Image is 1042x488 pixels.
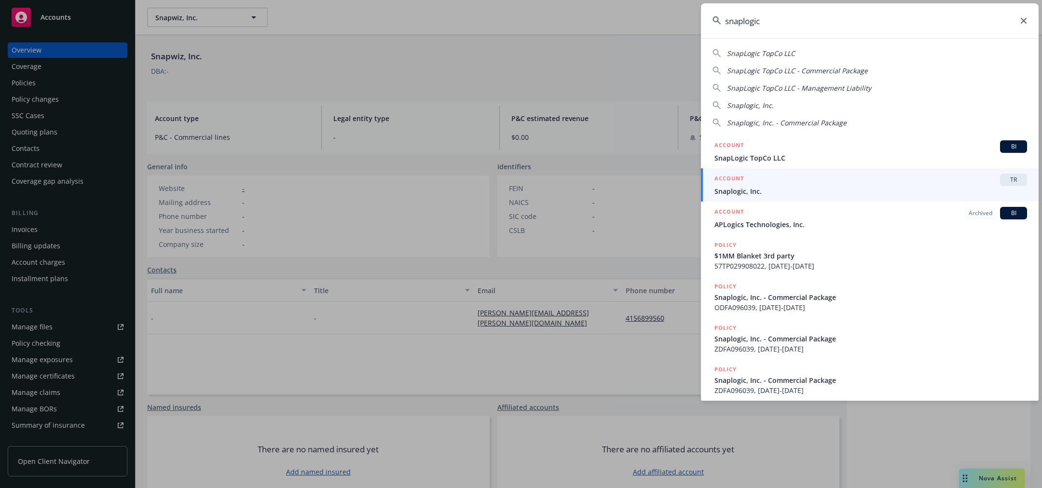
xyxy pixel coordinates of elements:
input: Search... [701,3,1039,38]
span: ZDFA096039, [DATE]-[DATE] [714,344,1027,354]
span: Snaplogic, Inc. - Commercial Package [714,334,1027,344]
a: ACCOUNTArchivedBIAPLogics Technologies, Inc. [701,202,1039,235]
a: POLICYSnaplogic, Inc. - Commercial PackageODFA096039, [DATE]-[DATE] [701,276,1039,318]
span: Archived [969,209,992,217]
span: SnapLogic TopCo LLC [727,49,795,58]
h5: POLICY [714,240,737,250]
a: POLICYSnaplogic, Inc. - Commercial PackageZDFA096039, [DATE]-[DATE] [701,318,1039,359]
span: TR [1004,176,1023,184]
h5: POLICY [714,323,737,333]
span: 57TP029908022, [DATE]-[DATE] [714,261,1027,271]
a: ACCOUNTTRSnaplogic, Inc. [701,168,1039,202]
span: BI [1004,142,1023,151]
a: POLICYSnaplogic, Inc. - Commercial PackageZDFA096039, [DATE]-[DATE] [701,359,1039,401]
span: Snaplogic, Inc. - Commercial Package [714,375,1027,385]
a: ACCOUNTBISnapLogic TopCo LLC [701,135,1039,168]
span: SnapLogic TopCo LLC [714,153,1027,163]
span: ODFA096039, [DATE]-[DATE] [714,302,1027,312]
span: Snaplogic, Inc. [727,101,774,110]
span: APLogics Technologies, Inc. [714,219,1027,230]
span: Snaplogic, Inc. - Commercial Package [727,118,847,127]
span: SnapLogic TopCo LLC - Management Liability [727,83,871,93]
h5: ACCOUNT [714,207,744,218]
span: SnapLogic TopCo LLC - Commercial Package [727,66,868,75]
span: BI [1004,209,1023,217]
h5: POLICY [714,282,737,291]
span: ZDFA096039, [DATE]-[DATE] [714,385,1027,395]
a: POLICY$1MM Blanket 3rd party57TP029908022, [DATE]-[DATE] [701,235,1039,276]
h5: ACCOUNT [714,140,744,152]
h5: ACCOUNT [714,174,744,185]
span: $1MM Blanket 3rd party [714,251,1027,261]
span: Snaplogic, Inc. [714,186,1027,196]
span: Snaplogic, Inc. - Commercial Package [714,292,1027,302]
h5: POLICY [714,365,737,374]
